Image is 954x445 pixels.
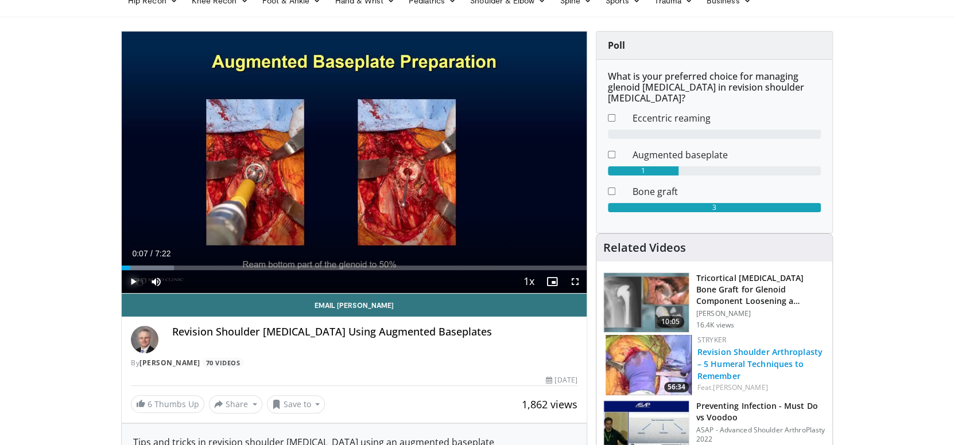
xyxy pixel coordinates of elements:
span: / [150,249,153,258]
a: Revision Shoulder Arthroplasty – 5 Humeral Techniques to Remember [697,346,823,381]
button: Mute [145,270,168,293]
img: Avatar [131,326,158,353]
h3: Preventing Infection - Must Do vs Voodoo [696,400,825,423]
strong: Poll [608,39,625,52]
button: Play [122,270,145,293]
img: 13e13d31-afdc-4990-acd0-658823837d7a.150x105_q85_crop-smart_upscale.jpg [606,335,692,395]
h6: What is your preferred choice for managing glenoid [MEDICAL_DATA] in revision shoulder [MEDICAL_D... [608,71,821,104]
div: Progress Bar [122,266,587,270]
button: Enable picture-in-picture mode [541,270,564,293]
dd: Augmented baseplate [624,148,829,162]
h4: Related Videos [603,241,686,255]
span: 56:34 [664,382,689,392]
span: 0:07 [132,249,148,258]
a: [PERSON_NAME] [713,382,767,392]
a: Stryker [697,335,726,345]
dd: Eccentric reaming [624,111,829,125]
div: [DATE] [546,375,577,385]
button: Save to [267,395,325,413]
p: 16.4K views [696,321,734,330]
p: [PERSON_NAME] [696,309,825,318]
dd: Bone graft [624,185,829,198]
span: 1,862 views [522,397,577,411]
button: Fullscreen [564,270,587,293]
a: [PERSON_NAME] [139,358,200,368]
a: 70 Videos [202,358,244,368]
a: 6 Thumbs Up [131,395,204,413]
div: Feat. [697,382,823,393]
a: 56:34 [606,335,692,395]
h4: Revision Shoulder [MEDICAL_DATA] Using Augmented Baseplates [172,326,577,338]
div: 3 [608,203,821,212]
video-js: Video Player [122,32,587,294]
img: 54195_0000_3.png.150x105_q85_crop-smart_upscale.jpg [604,273,689,333]
a: 10:05 Tricortical [MEDICAL_DATA] Bone Graft for Glenoid Component Loosening a… [PERSON_NAME] 16.4... [603,272,825,333]
button: Share [209,395,262,413]
div: By [131,358,577,368]
button: Playback Rate [518,270,541,293]
span: 7:22 [155,249,170,258]
div: 1 [608,166,679,175]
p: ASAP - Advanced Shoulder ArthroPlasty 2022 [696,426,825,444]
span: 6 [148,399,152,409]
a: Email [PERSON_NAME] [122,294,587,317]
span: 10:05 [657,316,684,327]
h3: Tricortical [MEDICAL_DATA] Bone Graft for Glenoid Component Loosening a… [696,272,825,307]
